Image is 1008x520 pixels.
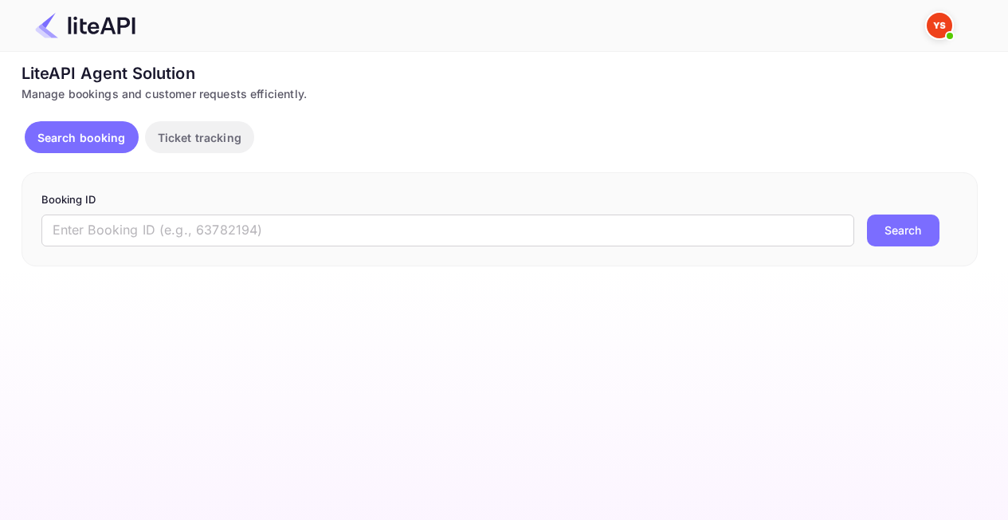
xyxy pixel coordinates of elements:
p: Search booking [37,129,126,146]
img: LiteAPI Logo [35,13,135,38]
div: Manage bookings and customer requests efficiently. [22,85,978,102]
p: Ticket tracking [158,129,241,146]
div: LiteAPI Agent Solution [22,61,978,85]
input: Enter Booking ID (e.g., 63782194) [41,215,854,246]
button: Search [867,215,939,246]
p: Booking ID [41,192,958,208]
img: Yandex Support [927,13,952,38]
